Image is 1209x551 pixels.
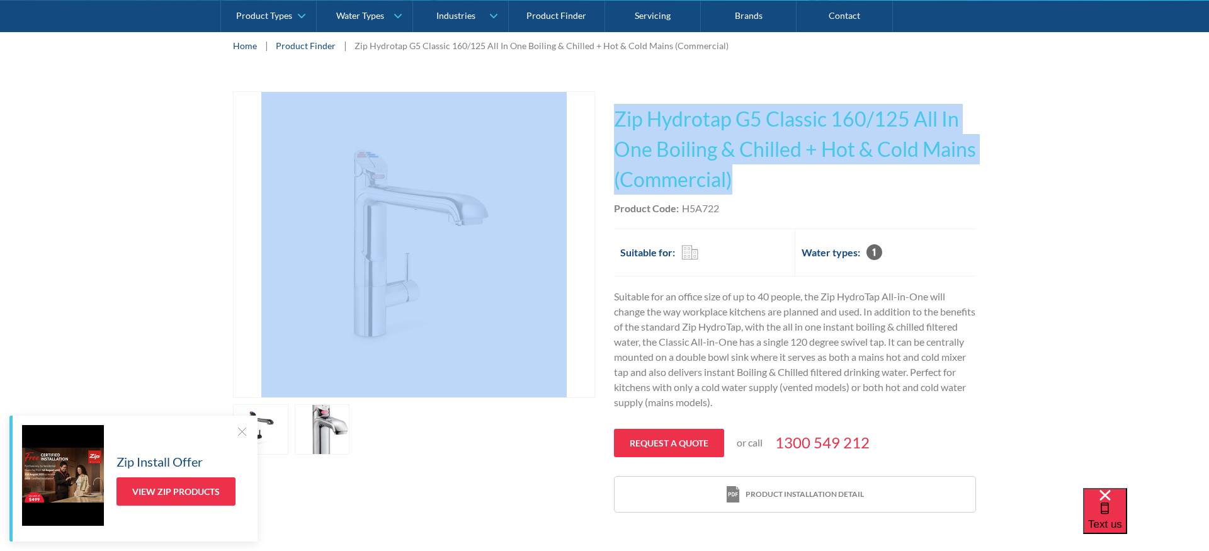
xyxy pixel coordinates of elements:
h5: Zip Install Offer [116,452,203,471]
img: Zip Install Offer [22,425,104,526]
a: View Zip Products [116,477,236,506]
div: | [263,38,270,53]
img: Zip Hydrotap G5 Classic 160/125 All In One Boiling & Chilled + Hot & Cold Mains (Commercial) [261,92,567,397]
h2: Water types: [802,245,860,260]
a: Request a quote [614,429,724,457]
div: Zip Hydrotap G5 Classic 160/125 All In One Boiling & Chilled + Hot & Cold Mains (Commercial) [355,39,729,52]
div: Industries [436,10,475,21]
h1: Zip Hydrotap G5 Classic 160/125 All In One Boiling & Chilled + Hot & Cold Mains (Commercial) [614,104,976,195]
div: | [342,38,348,53]
a: print iconProduct installation detail [615,477,975,513]
div: Product installation detail [746,489,864,500]
p: Suitable for an office size of up to 40 people, the Zip HydroTap All-in-One will change the way w... [614,289,976,410]
a: open lightbox [295,404,350,455]
div: Product Types [236,10,292,21]
a: open lightbox [233,91,595,398]
a: 1300 549 212 [775,431,870,454]
iframe: podium webchat widget bubble [1083,488,1209,551]
div: H5A722 [682,201,719,216]
a: open lightbox [233,404,288,455]
strong: Product Code: [614,202,679,214]
a: Home [233,39,257,52]
img: print icon [727,486,739,503]
h2: Suitable for: [620,245,675,260]
a: Product Finder [276,39,336,52]
div: Water Types [336,10,384,21]
p: or call [737,435,763,450]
